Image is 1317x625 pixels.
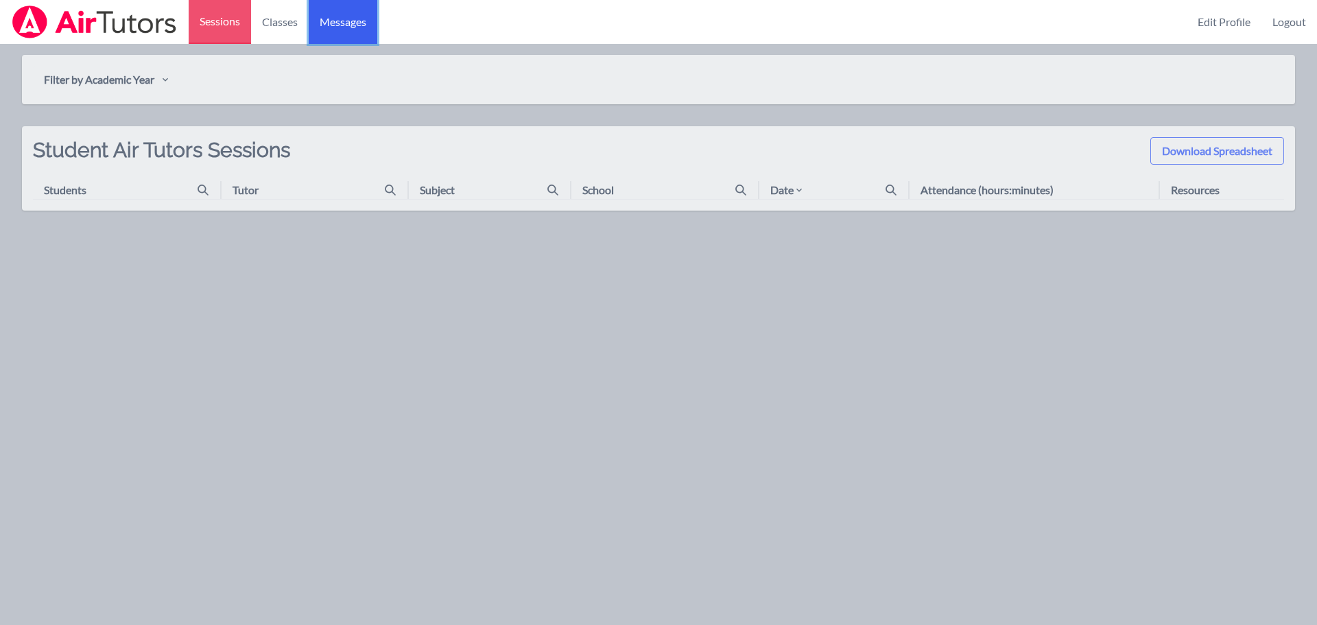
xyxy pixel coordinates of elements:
div: Tutor [233,182,259,198]
div: Attendance (hours:minutes) [921,182,1054,198]
div: Resources [1171,182,1220,198]
div: Students [44,182,86,198]
div: School [582,182,614,198]
div: Subject [420,182,455,198]
span: Messages [320,14,366,30]
img: Airtutors Logo [11,5,178,38]
div: Date [770,182,805,198]
button: Download Spreadsheet [1150,137,1284,165]
h2: Student Air Tutors Sessions [33,137,290,181]
button: Filter by Academic Year [33,66,179,93]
